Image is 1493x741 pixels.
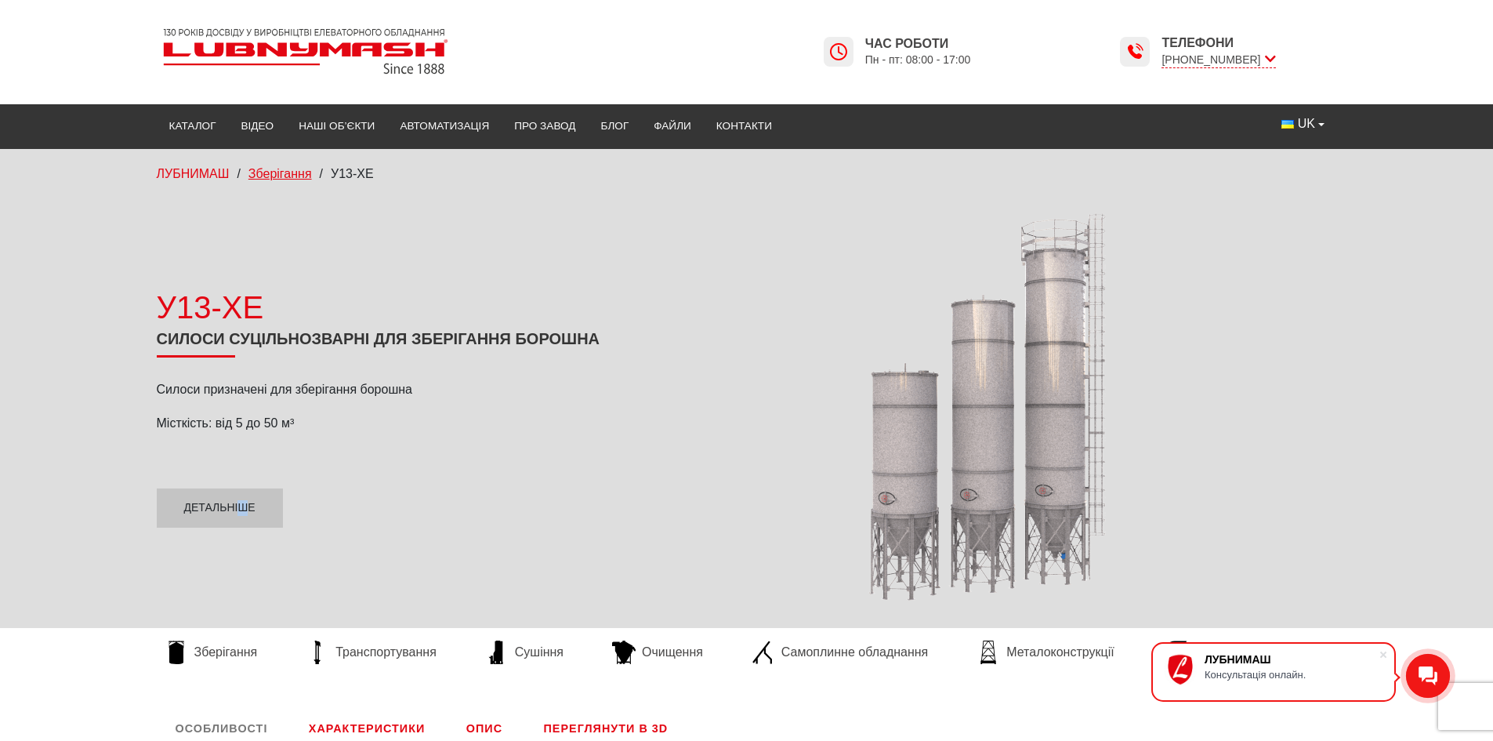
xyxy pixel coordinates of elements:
[1281,120,1294,129] img: Українська
[335,644,437,661] span: Транспортування
[157,167,230,180] a: ЛУБНИМАШ
[157,641,266,664] a: Зберігання
[1205,653,1379,666] div: ЛУБНИМАШ
[286,109,387,143] a: Наші об’єкти
[1125,42,1144,61] img: Lubnymash time icon
[502,109,588,143] a: Про завод
[1298,115,1315,133] span: UK
[157,381,635,398] p: Силоси призначені для зберігання борошна
[157,415,635,432] p: Місткість: від 5 до 50 м³
[237,167,240,180] span: /
[248,167,312,180] a: Зберігання
[1205,669,1379,681] div: Консультація онлайн.
[781,644,928,661] span: Самоплинне обладнання
[744,641,936,664] a: Самоплинне обладнання
[320,167,323,180] span: /
[704,109,785,143] a: Контакти
[588,109,641,143] a: Блог
[641,109,704,143] a: Файли
[829,42,848,61] img: Lubnymash time icon
[298,641,444,664] a: Транспортування
[157,329,635,358] h1: Силоси суцільнозварні для зберігання борошна
[642,644,703,661] span: Очищення
[387,109,502,143] a: Автоматизація
[969,641,1122,664] a: Металоконструкції
[865,53,971,67] span: Пн - пт: 08:00 - 17:00
[1269,109,1336,139] button: UK
[1161,52,1275,68] span: [PHONE_NUMBER]
[477,641,571,664] a: Сушіння
[604,641,711,664] a: Очищення
[157,22,455,81] img: Lubnymash
[194,644,258,661] span: Зберігання
[865,35,971,53] span: Час роботи
[157,285,635,329] div: У13-ХЕ
[1006,644,1114,661] span: Металоконструкції
[1161,35,1275,52] span: Телефони
[157,109,229,143] a: Каталог
[331,167,374,180] span: У13-ХЕ
[229,109,287,143] a: Відео
[1155,641,1337,664] a: Допоміжне обладнання
[515,644,563,661] span: Сушіння
[157,489,283,528] a: Детальніше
